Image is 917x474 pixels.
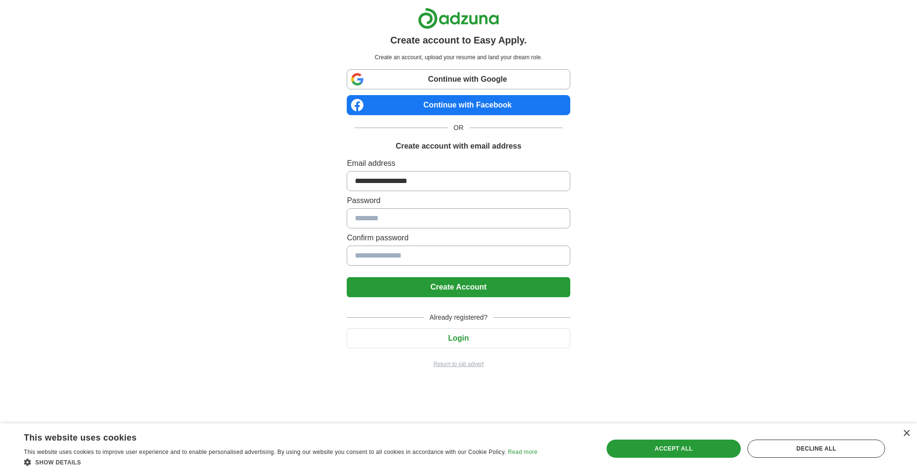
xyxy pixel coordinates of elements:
[448,123,469,133] span: OR
[347,158,570,169] label: Email address
[508,449,537,455] a: Read more, opens a new window
[347,334,570,342] a: Login
[390,33,527,47] h1: Create account to Easy Apply.
[349,53,568,62] p: Create an account, upload your resume and land your dream role.
[347,232,570,244] label: Confirm password
[395,140,521,152] h1: Create account with email address
[347,328,570,348] button: Login
[607,440,741,458] div: Accept all
[35,459,81,466] span: Show details
[24,429,513,443] div: This website uses cookies
[24,449,506,455] span: This website uses cookies to improve user experience and to enable personalised advertising. By u...
[903,430,910,437] div: Close
[347,277,570,297] button: Create Account
[424,312,493,323] span: Already registered?
[418,8,499,29] img: Adzuna logo
[347,360,570,368] a: Return to job advert
[347,195,570,206] label: Password
[347,95,570,115] a: Continue with Facebook
[347,69,570,89] a: Continue with Google
[747,440,885,458] div: Decline all
[24,457,537,467] div: Show details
